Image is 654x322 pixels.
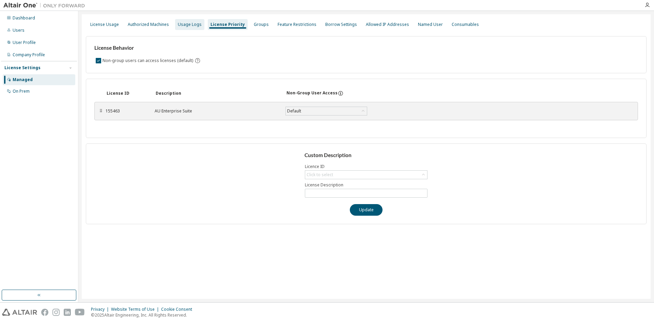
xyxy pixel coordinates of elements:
img: linkedin.svg [64,309,71,316]
div: Privacy [91,307,111,312]
div: Authorized Machines [128,22,169,27]
div: Consumables [452,22,479,27]
img: altair_logo.svg [2,309,37,316]
div: Managed [13,77,33,82]
div: 155463 [106,108,146,114]
h3: Custom Description [305,152,428,159]
div: Default [286,107,367,115]
div: License Settings [4,65,41,71]
label: License Description [305,182,427,188]
label: Licence ID [305,164,427,169]
div: Website Terms of Use [111,307,161,312]
div: License Priority [211,22,245,27]
div: Click to select [307,172,333,178]
div: Cookie Consent [161,307,196,312]
div: Dashboard [13,15,35,21]
h3: License Behavior [94,45,200,51]
div: Borrow Settings [325,22,357,27]
div: User Profile [13,40,36,45]
div: ⠿ [99,108,103,114]
p: © 2025 Altair Engineering, Inc. All Rights Reserved. [91,312,196,318]
div: Named User [418,22,443,27]
button: Update [350,204,383,216]
div: Company Profile [13,52,45,58]
img: Altair One [3,2,89,9]
div: Non-Group User Access [286,90,338,96]
img: facebook.svg [41,309,48,316]
label: Non-group users can access licenses (default) [103,57,194,65]
div: License Usage [90,22,119,27]
div: Allowed IP Addresses [366,22,409,27]
div: Description [156,91,278,96]
div: Usage Logs [178,22,202,27]
img: instagram.svg [52,309,60,316]
img: youtube.svg [75,309,85,316]
div: License ID [107,91,147,96]
div: Click to select [305,171,427,179]
div: On Prem [13,89,30,94]
div: Feature Restrictions [278,22,316,27]
div: Groups [254,22,269,27]
div: Users [13,28,25,33]
svg: By default any user not assigned to any group can access any license. Turn this setting off to di... [194,58,201,64]
div: Default [286,107,302,115]
div: AU Enterprise Suite [155,108,277,114]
